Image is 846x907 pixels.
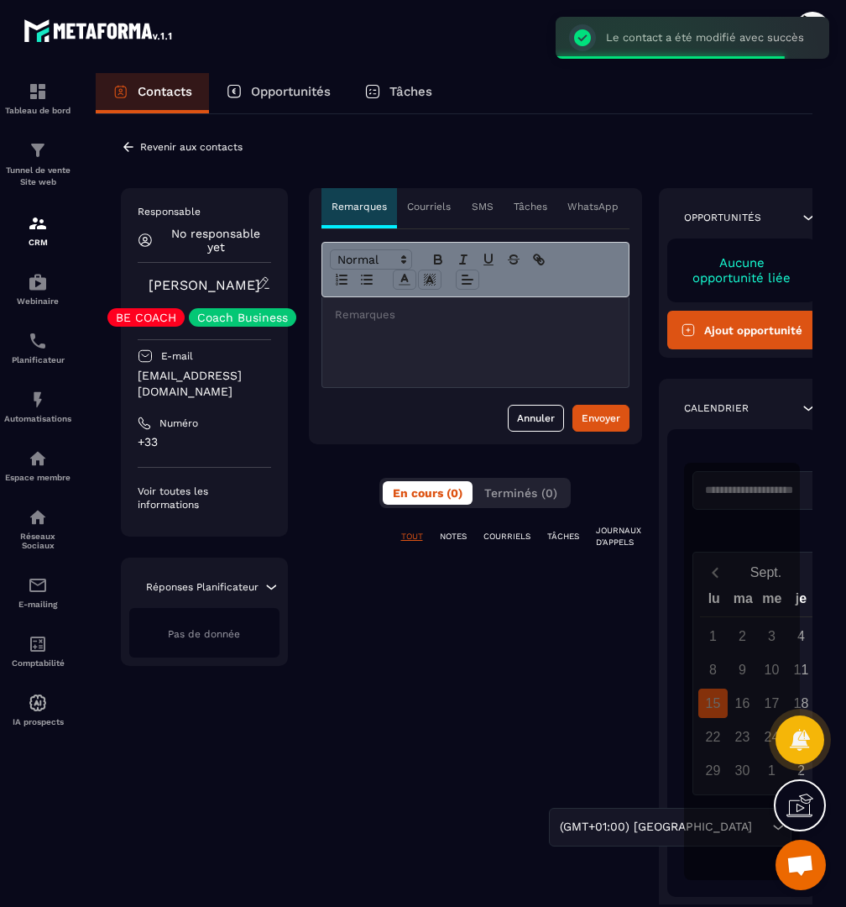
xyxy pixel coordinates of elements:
[138,84,192,99] p: Contacts
[4,165,71,188] p: Tunnel de vente Site web
[4,355,71,364] p: Planificateur
[483,531,530,543] p: COURRIELS
[684,255,801,286] p: Aucune opportunité liée
[209,73,347,113] a: Opportunités
[582,410,620,427] div: Envoyer
[4,436,71,495] a: automationsautomationsEspace membre
[332,200,387,213] p: Remarques
[140,141,243,153] p: Revenir aux contacts
[28,575,48,595] img: email
[4,128,71,201] a: formationformationTunnel de vente Site web
[96,73,209,113] a: Contacts
[4,238,71,247] p: CRM
[407,200,451,213] p: Courriels
[4,600,71,609] p: E-mailing
[4,473,71,482] p: Espace membre
[4,377,71,436] a: automationsautomationsAutomatisations
[168,628,240,640] span: Pas de donnée
[383,481,473,505] button: En cours (0)
[197,312,288,323] p: Coach Business
[4,69,71,128] a: formationformationTableau de bord
[786,587,816,616] div: je
[393,486,462,500] span: En cours (0)
[472,200,493,213] p: SMS
[4,563,71,621] a: emailemailE-mailing
[146,580,258,594] p: Réponses Planificateur
[28,693,48,713] img: automations
[4,495,71,563] a: social-networksocial-networkRéseaux Sociaux
[4,296,71,306] p: Webinaire
[786,655,816,684] div: 11
[549,808,791,847] div: Search for option
[28,272,48,292] img: automations
[28,448,48,469] img: automations
[786,689,816,718] div: 18
[116,312,176,323] p: BE COACH
[28,81,48,102] img: formation
[138,205,271,218] p: Responsable
[775,840,826,890] div: Ouvrir le chat
[161,349,193,363] p: E-mail
[4,318,71,377] a: schedulerschedulerPlanificateur
[389,84,432,99] p: Tâches
[347,73,449,113] a: Tâches
[28,507,48,527] img: social-network
[547,531,579,543] p: TÂCHES
[28,331,48,351] img: scheduler
[138,485,271,511] p: Voir toutes les informations
[138,434,271,450] p: +33
[572,405,629,432] button: Envoyer
[138,368,271,400] p: [EMAIL_ADDRESS][DOMAIN_NAME]
[596,525,641,548] p: JOURNAUX D'APPELS
[684,211,761,224] p: Opportunités
[161,227,271,254] p: No responsable yet
[508,405,564,432] button: Annuler
[4,414,71,423] p: Automatisations
[4,658,71,668] p: Comptabilité
[667,311,817,349] button: Ajout opportunité
[4,621,71,680] a: accountantaccountantComptabilité
[684,401,749,415] p: Calendrier
[786,621,816,651] div: 4
[4,106,71,115] p: Tableau de bord
[149,277,260,293] a: [PERSON_NAME]
[4,201,71,260] a: formationformationCRM
[474,481,567,505] button: Terminés (0)
[251,84,331,99] p: Opportunités
[28,140,48,160] img: formation
[28,213,48,233] img: formation
[401,531,423,543] p: TOUT
[514,200,547,213] p: Tâches
[28,390,48,410] img: automations
[4,532,71,550] p: Réseaux Sociaux
[440,531,467,543] p: NOTES
[28,634,48,654] img: accountant
[159,417,198,430] p: Numéro
[23,15,175,45] img: logo
[556,818,755,836] span: (GMT+01:00) [GEOGRAPHIC_DATA]
[567,200,619,213] p: WhatsApp
[4,260,71,318] a: automationsautomationsWebinaire
[484,486,557,500] span: Terminés (0)
[4,717,71,726] p: IA prospects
